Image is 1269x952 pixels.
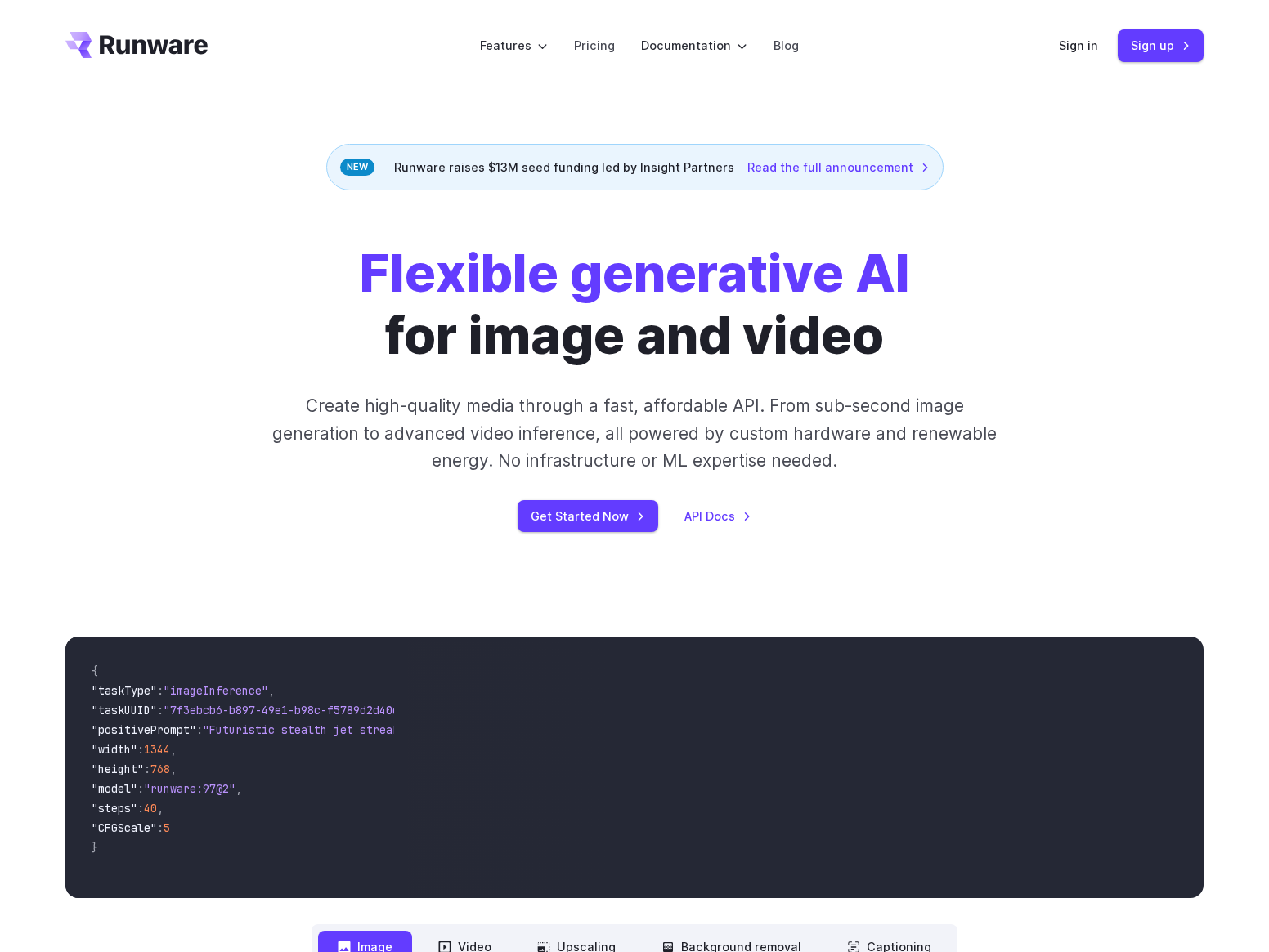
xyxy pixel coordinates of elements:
span: : [157,703,164,717]
a: Sign up [1118,29,1204,61]
span: : [144,762,150,776]
span: "imageInference" [164,683,268,698]
span: : [137,781,144,796]
span: , [157,801,164,816]
span: : [157,683,164,698]
span: , [268,683,275,698]
a: API Docs [684,507,751,525]
a: Sign in [1059,36,1098,55]
a: Go to / [65,32,208,58]
label: Documentation [641,36,747,55]
span: : [196,722,203,737]
span: , [170,742,177,757]
span: 1344 [144,742,170,757]
strong: Flexible generative AI [360,242,910,304]
a: Pricing [574,36,615,55]
span: "taskType" [92,683,157,698]
span: , [170,762,177,776]
span: 768 [150,762,170,776]
span: : [137,742,144,757]
a: Read the full announcement [747,158,930,177]
span: "width" [92,742,137,757]
span: 5 [164,820,170,835]
span: "CFGScale" [92,820,157,835]
div: Runware raises $13M seed funding led by Insight Partners [326,144,944,190]
span: "model" [92,781,137,796]
span: "runware:97@2" [144,781,235,796]
a: Get Started Now [518,500,658,532]
label: Features [480,36,548,55]
p: Create high-quality media through a fast, affordable API. From sub-second image generation to adv... [271,392,999,474]
span: : [137,801,144,816]
span: 40 [144,801,157,816]
span: "positivePrompt" [92,722,196,737]
h1: for image and video [360,243,910,366]
span: { [92,664,98,678]
span: "Futuristic stealth jet streaking through a neon-lit cityscape with glowing purple exhaust" [203,722,798,737]
span: "taskUUID" [92,703,157,717]
span: , [235,781,242,796]
span: } [92,840,98,855]
span: "steps" [92,801,137,816]
a: Blog [774,36,799,55]
span: : [157,820,164,835]
span: "height" [92,762,144,776]
span: "7f3ebcb6-b897-49e1-b98c-f5789d2d40d7" [164,703,412,717]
